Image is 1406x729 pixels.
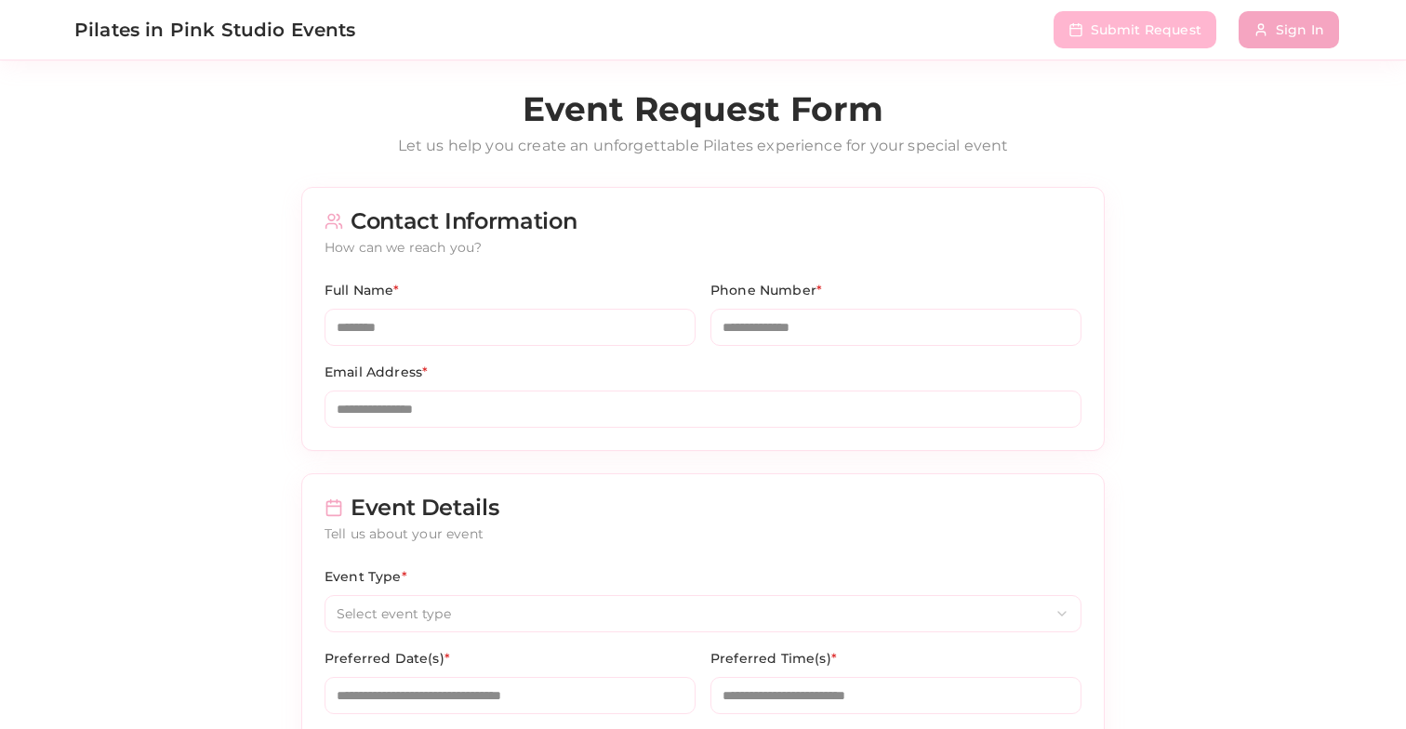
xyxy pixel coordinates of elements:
label: Email Address [325,364,428,380]
span: Pilates in Pink Studio Events [250,17,532,43]
button: Submit Request [1054,11,1216,48]
label: Event Type [325,568,407,585]
p: Let us help you create an unforgettable Pilates experience for your special event [301,135,1105,157]
img: Pilates in Pink Studio [67,11,243,48]
div: Tell us about your event [325,524,1081,543]
button: Sign In [1239,11,1339,48]
label: Preferred Date(s) [325,650,450,667]
label: Preferred Time(s) [710,650,837,667]
h1: Event Request Form [301,90,1105,127]
div: Event Details [325,497,1081,519]
div: How can we reach you? [325,238,1081,257]
label: Full Name [325,282,400,298]
div: Contact Information [325,210,1081,232]
label: Phone Number [710,282,822,298]
a: Pilates in Pink Studio Events [67,11,531,48]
